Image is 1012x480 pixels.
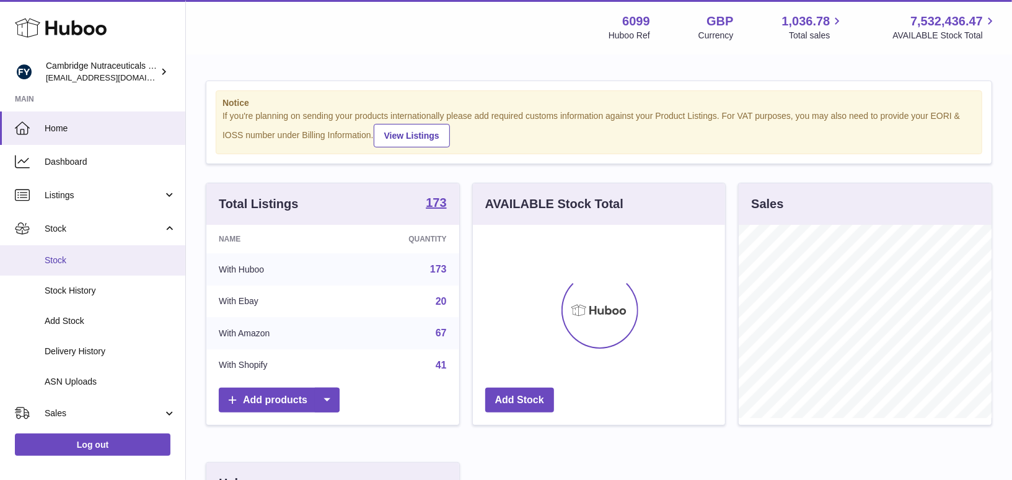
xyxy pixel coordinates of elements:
[45,376,176,388] span: ASN Uploads
[706,13,733,30] strong: GBP
[222,110,975,147] div: If you're planning on sending your products internationally please add required customs informati...
[219,196,299,212] h3: Total Listings
[609,30,650,41] div: Huboo Ref
[374,124,450,147] a: View Listings
[206,286,345,318] td: With Ebay
[789,30,844,41] span: Total sales
[45,255,176,266] span: Stock
[46,72,182,82] span: [EMAIL_ADDRESS][DOMAIN_NAME]
[430,264,447,274] a: 173
[426,196,446,211] a: 173
[782,13,845,41] a: 1,036.78 Total sales
[45,285,176,297] span: Stock History
[345,225,459,253] th: Quantity
[436,296,447,307] a: 20
[206,225,345,253] th: Name
[892,30,997,41] span: AVAILABLE Stock Total
[222,97,975,109] strong: Notice
[45,346,176,357] span: Delivery History
[45,190,163,201] span: Listings
[45,223,163,235] span: Stock
[910,13,983,30] span: 7,532,436.47
[782,13,830,30] span: 1,036.78
[45,315,176,327] span: Add Stock
[15,63,33,81] img: huboo@camnutra.com
[426,196,446,209] strong: 173
[45,123,176,134] span: Home
[219,388,340,413] a: Add products
[45,156,176,168] span: Dashboard
[892,13,997,41] a: 7,532,436.47 AVAILABLE Stock Total
[46,60,157,84] div: Cambridge Nutraceuticals Ltd
[485,196,623,212] h3: AVAILABLE Stock Total
[751,196,783,212] h3: Sales
[436,360,447,370] a: 41
[15,434,170,456] a: Log out
[436,328,447,338] a: 67
[622,13,650,30] strong: 6099
[206,349,345,382] td: With Shopify
[45,408,163,419] span: Sales
[206,317,345,349] td: With Amazon
[206,253,345,286] td: With Huboo
[698,30,734,41] div: Currency
[485,388,554,413] a: Add Stock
